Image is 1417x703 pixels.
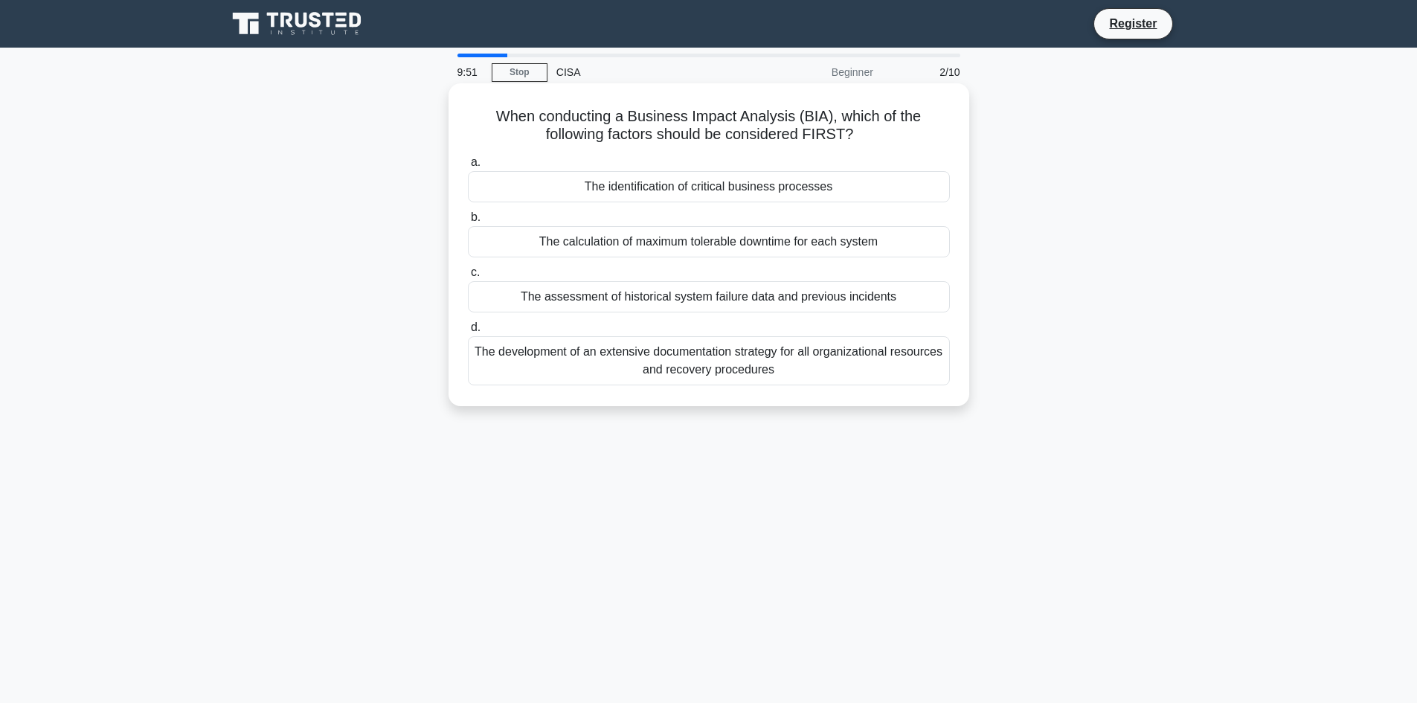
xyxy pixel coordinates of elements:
[468,226,950,257] div: The calculation of maximum tolerable downtime for each system
[468,171,950,202] div: The identification of critical business processes
[471,266,480,278] span: c.
[466,107,951,144] h5: When conducting a Business Impact Analysis (BIA), which of the following factors should be consid...
[882,57,969,87] div: 2/10
[492,63,547,82] a: Stop
[471,211,481,223] span: b.
[468,336,950,385] div: The development of an extensive documentation strategy for all organizational resources and recov...
[547,57,752,87] div: CISA
[752,57,882,87] div: Beginner
[1100,14,1166,33] a: Register
[471,155,481,168] span: a.
[449,57,492,87] div: 9:51
[471,321,481,333] span: d.
[468,281,950,312] div: The assessment of historical system failure data and previous incidents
